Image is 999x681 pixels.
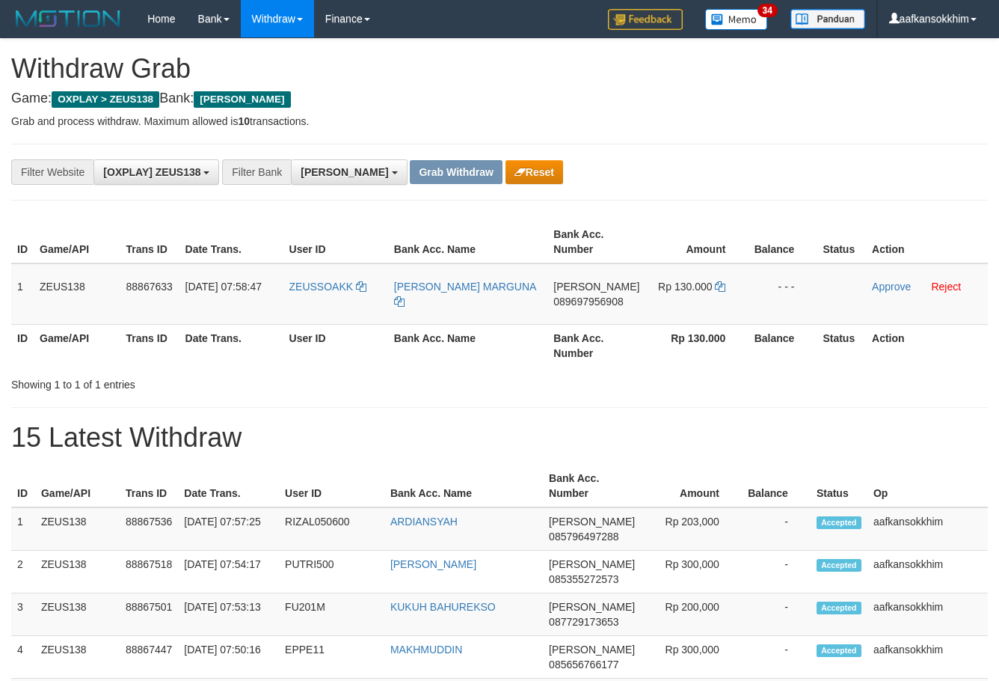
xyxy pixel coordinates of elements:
[390,516,458,528] a: ARDIANSYAH
[931,281,961,293] a: Reject
[11,54,988,84] h1: Withdraw Grab
[742,636,811,679] td: -
[279,465,384,507] th: User ID
[35,551,120,593] td: ZEUS138
[279,636,384,679] td: EPPE11
[178,551,279,593] td: [DATE] 07:54:17
[817,559,861,572] span: Accepted
[394,281,537,308] a: [PERSON_NAME] MARGUNA
[120,551,178,593] td: 88867518
[390,644,462,656] a: MAKHMUDDIN
[549,531,618,543] span: Copy 085796497288 to clipboard
[867,465,988,507] th: Op
[120,507,178,551] td: 88867536
[194,91,290,108] span: [PERSON_NAME]
[185,281,262,293] span: [DATE] 07:58:47
[742,593,811,636] td: -
[641,507,742,551] td: Rp 203,000
[289,281,354,293] span: ZEUSSOAKK
[742,551,811,593] td: -
[658,281,712,293] span: Rp 130.000
[641,636,742,679] td: Rp 300,000
[872,281,911,293] a: Approve
[179,324,283,367] th: Date Trans.
[11,636,35,679] td: 4
[817,516,861,529] span: Accepted
[867,636,988,679] td: aafkansokkhim
[34,324,120,367] th: Game/API
[867,507,988,551] td: aafkansokkhim
[11,159,93,185] div: Filter Website
[279,593,384,636] td: FU201M
[866,324,988,367] th: Action
[283,324,388,367] th: User ID
[742,465,811,507] th: Balance
[178,593,279,636] td: [DATE] 07:53:13
[390,601,496,613] a: KUKUH BAHUREKSO
[388,324,547,367] th: Bank Acc. Name
[178,507,279,551] td: [DATE] 07:57:25
[748,324,817,367] th: Balance
[34,221,120,263] th: Game/API
[705,9,768,30] img: Button%20Memo.svg
[120,465,178,507] th: Trans ID
[867,551,988,593] td: aafkansokkhim
[410,160,502,184] button: Grab Withdraw
[279,507,384,551] td: RIZAL050600
[867,593,988,636] td: aafkansokkhim
[549,558,635,570] span: [PERSON_NAME]
[547,221,645,263] th: Bank Acc. Number
[641,465,742,507] th: Amount
[11,507,35,551] td: 1
[35,507,120,551] td: ZEUS138
[11,263,34,325] td: 1
[547,324,645,367] th: Bank Acc. Number
[34,263,120,325] td: ZEUS138
[279,551,384,593] td: PUTRI500
[817,221,866,263] th: Status
[11,551,35,593] td: 2
[52,91,159,108] span: OXPLAY > ZEUS138
[549,601,635,613] span: [PERSON_NAME]
[93,159,219,185] button: [OXPLAY] ZEUS138
[549,644,635,656] span: [PERSON_NAME]
[505,160,563,184] button: Reset
[11,324,34,367] th: ID
[179,221,283,263] th: Date Trans.
[748,263,817,325] td: - - -
[748,221,817,263] th: Balance
[549,659,618,671] span: Copy 085656766177 to clipboard
[222,159,291,185] div: Filter Bank
[283,221,388,263] th: User ID
[817,602,861,614] span: Accepted
[11,7,125,30] img: MOTION_logo.png
[120,221,179,263] th: Trans ID
[811,465,867,507] th: Status
[715,281,725,293] a: Copy 130000 to clipboard
[817,644,861,657] span: Accepted
[549,516,635,528] span: [PERSON_NAME]
[11,91,988,106] h4: Game: Bank:
[289,281,366,293] a: ZEUSSOAKK
[120,324,179,367] th: Trans ID
[301,166,388,178] span: [PERSON_NAME]
[238,115,250,127] strong: 10
[35,465,120,507] th: Game/API
[553,296,623,308] span: Copy 089697956908 to clipboard
[390,558,476,570] a: [PERSON_NAME]
[103,166,200,178] span: [OXPLAY] ZEUS138
[35,593,120,636] td: ZEUS138
[866,221,988,263] th: Action
[11,221,34,263] th: ID
[120,593,178,636] td: 88867501
[790,9,865,29] img: panduan.png
[35,636,120,679] td: ZEUS138
[11,371,405,392] div: Showing 1 to 1 of 1 entries
[11,593,35,636] td: 3
[742,507,811,551] td: -
[388,221,547,263] th: Bank Acc. Name
[549,573,618,585] span: Copy 085355272573 to clipboard
[11,114,988,129] p: Grab and process withdraw. Maximum allowed is transactions.
[126,281,173,293] span: 88867633
[553,281,639,293] span: [PERSON_NAME]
